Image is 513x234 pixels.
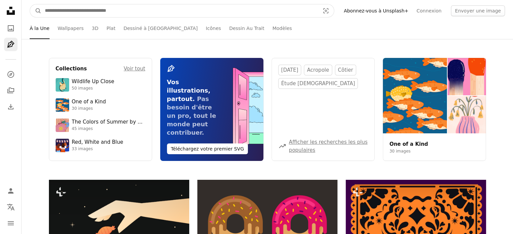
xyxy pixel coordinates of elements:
[72,146,123,152] div: 33 images
[107,18,115,39] a: Plat
[278,78,358,89] a: Étude [DEMOGRAPHIC_DATA]
[72,86,114,91] div: 50 images
[4,184,18,198] a: Connexion / S’inscrire
[56,78,145,92] a: Wildlife Up Close50 images
[229,18,264,39] a: Dessin Au Trait
[123,18,198,39] a: Dessiné à [GEOGRAPHIC_DATA]
[167,95,216,136] span: Pas besoin d'être un pro, tout le monde peut contribuer.
[56,98,145,112] a: One of a Kind30 images
[4,200,18,214] button: Langue
[340,5,412,16] a: Abonnez-vous à Unsplash+
[4,22,18,35] a: Photos
[72,99,106,105] div: One of a Kind
[92,18,98,39] a: 3D
[58,18,84,39] a: Wallpapers
[72,78,114,85] div: Wildlife Up Close
[4,216,18,230] button: Menu
[30,4,41,17] button: Rechercher sur Unsplash
[56,65,87,73] h4: Collections
[273,18,292,39] a: Modèles
[289,139,368,153] a: Afficher les recherches les plus populaires
[30,4,334,18] form: Rechercher des visuels sur tout le site
[56,119,145,132] a: The Colors of Summer by Coloro45 images
[56,139,145,152] a: Red, White and Blue33 images
[72,126,145,132] div: 45 images
[278,65,302,75] a: [DATE]
[335,65,356,75] a: côtier
[56,98,69,112] img: premium_vector-1753329402269-eef6929b85ec
[4,100,18,113] a: Historique de téléchargement
[167,143,248,154] button: Téléchargez votre premier SVG
[451,5,505,16] button: Envoyer une image
[56,78,69,92] img: premium_vector-1698192084751-4d1afa02505a
[304,65,332,75] a: Acropole
[4,84,18,97] a: Collections
[72,139,123,146] div: Red, White and Blue
[167,78,210,102] span: Vos illustrations, partout.
[124,65,145,73] a: Voir tout
[318,4,334,17] button: Recherche de visuels
[72,119,145,126] div: The Colors of Summer by Coloro
[4,68,18,81] a: Explorer
[56,139,69,152] img: premium_vector-1717780424626-a1297b9c4208
[412,5,446,16] a: Connexion
[72,106,106,111] div: 30 images
[4,38,18,51] a: Illustrations
[56,119,69,132] img: premium_vector-1747348273623-d07fe99fa4ce
[206,18,221,39] a: Icônes
[390,141,428,147] a: One of a Kind
[4,4,18,19] a: Accueil — Unsplash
